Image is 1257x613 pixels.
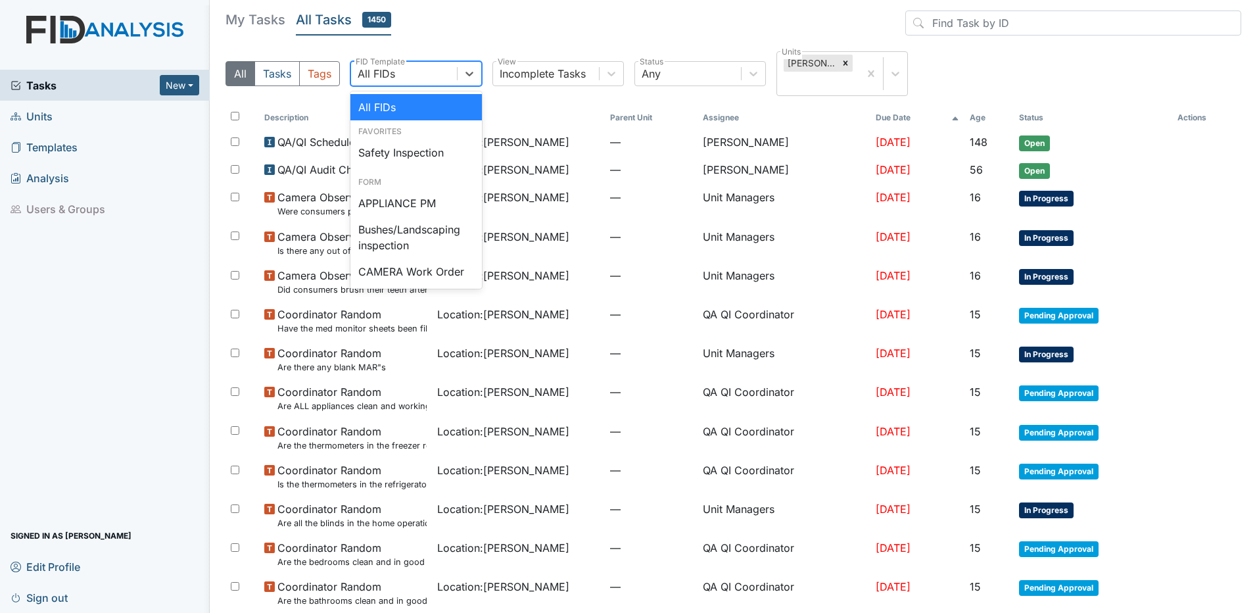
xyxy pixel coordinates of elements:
[277,439,427,452] small: Are the thermometers in the freezer reading between 0 degrees and 10 degrees?
[11,137,78,157] span: Templates
[1019,385,1099,401] span: Pending Approval
[698,224,870,262] td: Unit Managers
[698,535,870,574] td: QA QI Coordinator
[610,268,692,283] span: —
[1019,541,1099,557] span: Pending Approval
[11,78,160,93] span: Tasks
[970,425,981,438] span: 15
[698,574,870,612] td: QA QI Coordinator
[1019,230,1074,246] span: In Progress
[698,262,870,301] td: Unit Managers
[698,457,870,496] td: QA QI Coordinator
[876,541,911,554] span: [DATE]
[11,526,131,546] span: Signed in as [PERSON_NAME]
[160,75,199,95] button: New
[277,245,427,257] small: Is there any out of the ordinary cell phone usage?
[277,162,412,178] span: QA/QI Audit Checklist (ICF)
[11,587,68,608] span: Sign out
[277,462,427,491] span: Coordinator Random Is the thermometers in the refrigerator reading between 34 degrees and 40 degr...
[1014,107,1172,129] th: Toggle SortBy
[876,385,911,399] span: [DATE]
[437,424,569,439] span: Location : [PERSON_NAME]
[11,556,80,577] span: Edit Profile
[970,269,981,282] span: 16
[876,191,911,204] span: [DATE]
[876,580,911,593] span: [DATE]
[1019,308,1099,324] span: Pending Approval
[698,496,870,535] td: Unit Managers
[358,66,395,82] div: All FIDs
[277,283,427,296] small: Did consumers brush their teeth after the meal?
[970,230,981,243] span: 16
[437,501,569,517] span: Location : [PERSON_NAME]
[277,540,427,568] span: Coordinator Random Are the bedrooms clean and in good repair?
[437,268,569,283] span: Location : [PERSON_NAME]
[437,229,569,245] span: Location : [PERSON_NAME]
[698,340,870,379] td: Unit Managers
[610,345,692,361] span: —
[876,308,911,321] span: [DATE]
[437,189,569,205] span: Location : [PERSON_NAME]
[277,322,427,335] small: Have the med monitor sheets been filled out?
[1019,163,1050,179] span: Open
[610,162,692,178] span: —
[610,229,692,245] span: —
[610,579,692,595] span: —
[350,216,482,258] div: Bushes/Landscaping inspection
[437,384,569,400] span: Location : [PERSON_NAME]
[610,540,692,556] span: —
[432,107,605,129] th: Toggle SortBy
[698,379,870,418] td: QA QI Coordinator
[610,462,692,478] span: —
[225,11,285,29] h5: My Tasks
[1019,425,1099,441] span: Pending Approval
[277,306,427,335] span: Coordinator Random Have the med monitor sheets been filled out?
[970,464,981,477] span: 15
[970,503,981,516] span: 15
[437,462,569,478] span: Location : [PERSON_NAME]
[437,345,569,361] span: Location : [PERSON_NAME]
[1019,347,1074,362] span: In Progress
[970,191,981,204] span: 16
[11,168,69,188] span: Analysis
[225,61,340,86] div: Type filter
[876,163,911,176] span: [DATE]
[350,285,482,311] div: Critical Incident Report
[876,347,911,360] span: [DATE]
[610,501,692,517] span: —
[610,424,692,439] span: —
[277,268,427,296] span: Camera Observation Did consumers brush their teeth after the meal?
[876,269,911,282] span: [DATE]
[350,126,482,137] div: Favorites
[277,556,427,568] small: Are the bedrooms clean and in good repair?
[698,107,870,129] th: Assignee
[437,579,569,595] span: Location : [PERSON_NAME]
[362,12,391,28] span: 1450
[1172,107,1238,129] th: Actions
[610,306,692,322] span: —
[350,258,482,285] div: CAMERA Work Order
[876,503,911,516] span: [DATE]
[610,189,692,205] span: —
[964,107,1014,129] th: Toggle SortBy
[642,66,661,82] div: Any
[1019,135,1050,151] span: Open
[350,190,482,216] div: APPLIANCE PM
[350,139,482,166] div: Safety Inspection
[970,308,981,321] span: 15
[225,61,255,86] button: All
[605,107,697,129] th: Toggle SortBy
[970,135,987,149] span: 148
[277,205,427,218] small: Were consumers prompted and/or assisted with washing their hands for meal prep?
[277,361,386,374] small: Are there any blank MAR"s
[870,107,964,129] th: Toggle SortBy
[784,55,838,72] div: [PERSON_NAME]
[500,66,586,82] div: Incomplete Tasks
[277,424,427,452] span: Coordinator Random Are the thermometers in the freezer reading between 0 degrees and 10 degrees?
[1019,580,1099,596] span: Pending Approval
[876,135,911,149] span: [DATE]
[698,184,870,223] td: Unit Managers
[277,517,427,529] small: Are all the blinds in the home operational and clean?
[610,134,692,150] span: —
[698,418,870,457] td: QA QI Coordinator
